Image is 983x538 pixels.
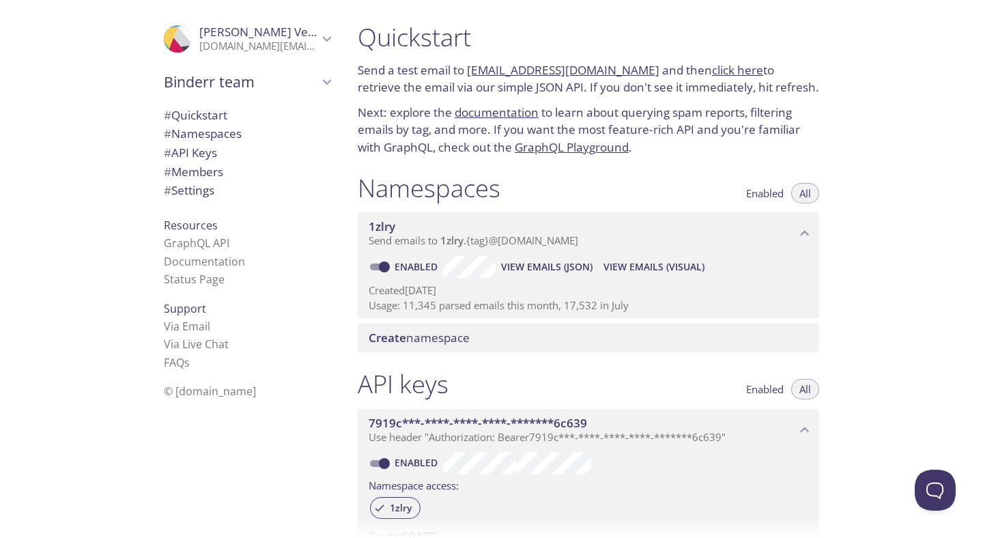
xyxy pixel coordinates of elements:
span: [PERSON_NAME] Verba [199,24,326,40]
div: Binderr team [153,64,341,100]
span: Namespaces [164,126,242,141]
a: Documentation [164,254,245,269]
span: Members [164,164,223,180]
span: 1zlry [369,218,395,234]
div: Create namespace [358,324,819,352]
p: Created [DATE] [369,283,808,298]
div: Quickstart [153,106,341,125]
span: Settings [164,182,214,198]
span: Quickstart [164,107,227,123]
a: [EMAIL_ADDRESS][DOMAIN_NAME] [467,62,659,78]
span: # [164,182,171,198]
a: documentation [455,104,539,120]
div: Members [153,162,341,182]
span: View Emails (Visual) [603,259,704,275]
a: Status Page [164,272,225,287]
button: All [791,379,819,399]
button: Enabled [738,379,792,399]
span: Support [164,301,206,316]
iframe: Help Scout Beacon - Open [915,470,956,511]
label: Namespace access: [369,475,459,494]
p: [DOMAIN_NAME][EMAIL_ADDRESS][DOMAIN_NAME] [199,40,318,53]
button: View Emails (JSON) [496,256,598,278]
button: All [791,183,819,203]
span: # [164,164,171,180]
p: Send a test email to and then to retrieve the email via our simple JSON API. If you don't see it ... [358,61,819,96]
span: View Emails (JSON) [501,259,593,275]
button: View Emails (Visual) [598,256,710,278]
a: Via Email [164,319,210,334]
span: 1zlry [382,502,420,514]
span: Binderr team [164,72,318,91]
span: API Keys [164,145,217,160]
span: # [164,107,171,123]
h1: Namespaces [358,173,500,203]
a: click here [712,62,763,78]
p: Next: explore the to learn about querying spam reports, filtering emails by tag, and more. If you... [358,104,819,156]
div: API Keys [153,143,341,162]
a: Enabled [393,456,443,469]
span: Resources [164,218,218,233]
a: GraphQL Playground [515,139,629,155]
a: Via Live Chat [164,337,229,352]
div: 1zlry namespace [358,212,819,255]
h1: API keys [358,369,448,399]
a: FAQ [164,355,190,370]
a: Enabled [393,260,443,273]
span: © [DOMAIN_NAME] [164,384,256,399]
div: 1zlry [370,497,421,519]
span: Send emails to . {tag} @[DOMAIN_NAME] [369,233,578,247]
span: s [184,355,190,370]
h1: Quickstart [358,22,819,53]
span: 1zlry [440,233,464,247]
a: GraphQL API [164,236,229,251]
span: # [164,145,171,160]
div: Vladyslav Verba [153,16,341,61]
div: Team Settings [153,181,341,200]
p: Usage: 11,345 parsed emails this month, 17,532 in July [369,298,808,313]
span: namespace [369,330,470,345]
span: # [164,126,171,141]
button: Enabled [738,183,792,203]
div: Namespaces [153,124,341,143]
span: Create [369,330,406,345]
